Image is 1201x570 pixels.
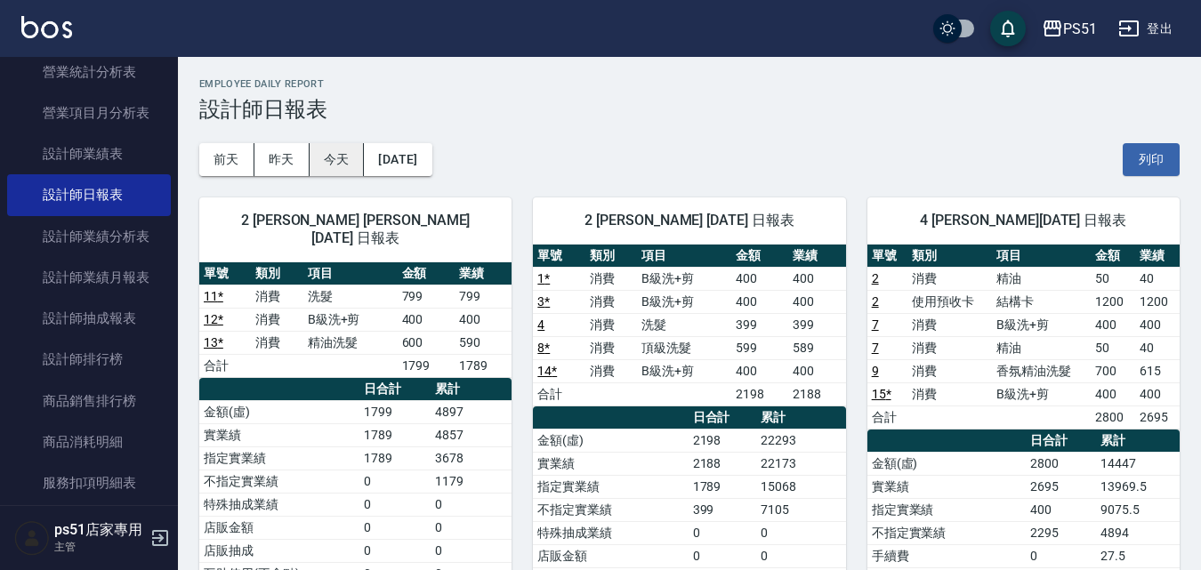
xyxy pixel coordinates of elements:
a: 設計師業績分析表 [7,216,171,257]
td: 手續費 [867,544,1027,567]
td: 精油 [992,267,1092,290]
td: 消費 [585,336,637,359]
td: 615 [1135,359,1180,382]
td: 洗髮 [303,285,398,308]
a: 營業統計分析表 [7,52,171,92]
td: 40 [1135,336,1180,359]
td: 特殊抽成業績 [199,493,359,516]
td: 香氛精油洗髮 [992,359,1092,382]
h5: ps51店家專用 [54,521,145,539]
a: 服務扣項明細表 [7,462,171,503]
span: 2 [PERSON_NAME] [PERSON_NAME][DATE] 日報表 [221,212,490,247]
td: 600 [398,331,455,354]
td: 店販金額 [533,544,688,567]
th: 金額 [1091,245,1135,268]
td: 0 [756,544,845,567]
th: 日合計 [689,406,757,430]
td: 消費 [907,267,992,290]
td: 指定實業績 [199,446,359,470]
td: 消費 [251,331,302,354]
th: 類別 [907,245,992,268]
td: 0 [359,516,431,539]
td: 399 [689,498,757,521]
td: 2198 [689,429,757,452]
th: 單號 [533,245,584,268]
a: 9 [872,364,879,378]
td: 799 [455,285,512,308]
td: 40 [1135,267,1180,290]
td: 400 [731,267,788,290]
div: PS51 [1063,18,1097,40]
a: 設計師業績表 [7,133,171,174]
td: 50 [1091,336,1135,359]
td: 消費 [585,267,637,290]
td: 0 [431,516,512,539]
a: 4 [537,317,544,332]
td: 店販抽成 [199,539,359,562]
span: 4 [PERSON_NAME][DATE] 日報表 [889,212,1158,229]
td: 消費 [251,285,302,308]
td: 399 [788,313,845,336]
th: 業績 [455,262,512,285]
td: 洗髮 [637,313,731,336]
td: 7105 [756,498,845,521]
td: 消費 [251,308,302,331]
th: 日合計 [359,378,431,401]
img: Logo [21,16,72,38]
td: 700 [1091,359,1135,382]
td: 合計 [533,382,584,405]
th: 累計 [1096,430,1180,453]
td: 0 [756,521,845,544]
td: 特殊抽成業績 [533,521,688,544]
a: 設計師業績月報表 [7,257,171,298]
td: 9075.5 [1096,498,1180,521]
td: 1789 [455,354,512,377]
td: 2198 [731,382,788,405]
a: 商品銷售排行榜 [7,381,171,421]
th: 類別 [585,245,637,268]
td: 399 [731,313,788,336]
td: 0 [359,470,431,493]
a: 2 [872,271,879,285]
td: 不指定實業績 [867,521,1027,544]
td: 0 [359,539,431,562]
td: 15068 [756,475,845,498]
td: 實業績 [867,475,1027,498]
th: 項目 [992,245,1092,268]
button: PS51 [1035,11,1104,47]
td: 消費 [585,359,637,382]
button: 今天 [310,143,365,176]
td: 3678 [431,446,512,470]
th: 累計 [756,406,845,430]
td: 2188 [689,452,757,475]
td: 400 [1091,313,1135,336]
th: 累計 [431,378,512,401]
td: 1179 [431,470,512,493]
td: 2695 [1026,475,1096,498]
td: 14447 [1096,452,1180,475]
td: 400 [1135,313,1180,336]
td: 400 [398,308,455,331]
td: 400 [731,359,788,382]
td: 金額(虛) [533,429,688,452]
img: Person [14,520,50,556]
td: 1789 [689,475,757,498]
td: B級洗+剪 [637,267,731,290]
button: 前天 [199,143,254,176]
td: 2695 [1135,405,1180,429]
td: 0 [431,493,512,516]
td: 1200 [1091,290,1135,313]
td: 0 [1026,544,1096,567]
button: 登出 [1111,12,1180,45]
td: B級洗+剪 [637,359,731,382]
td: 799 [398,285,455,308]
td: 結構卡 [992,290,1092,313]
td: 2800 [1091,405,1135,429]
th: 業績 [788,245,845,268]
td: 0 [689,521,757,544]
td: 頂級洗髮 [637,336,731,359]
th: 日合計 [1026,430,1096,453]
td: 使用預收卡 [907,290,992,313]
td: 消費 [907,336,992,359]
td: B級洗+剪 [992,313,1092,336]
